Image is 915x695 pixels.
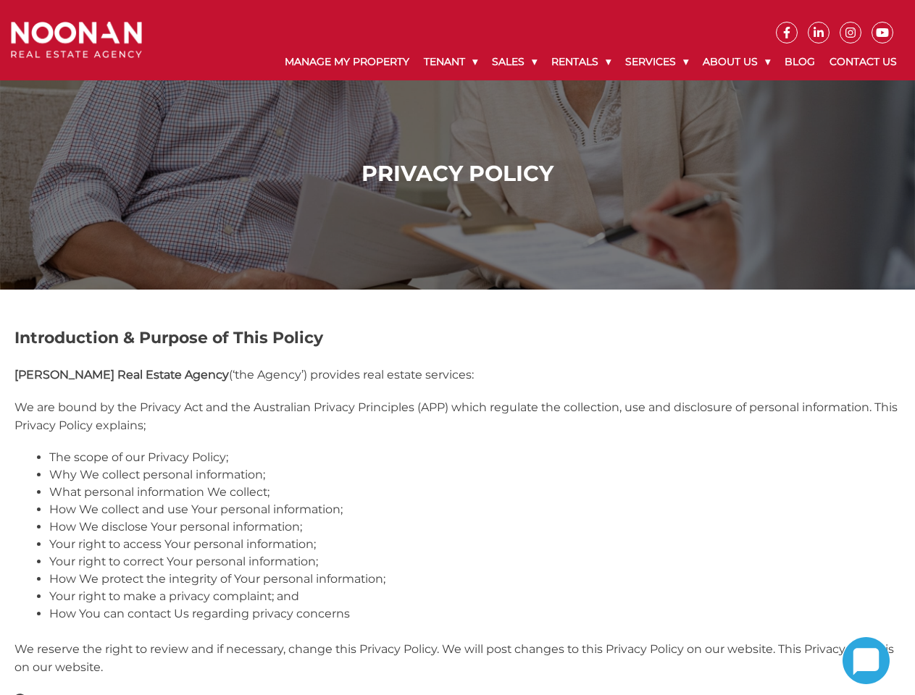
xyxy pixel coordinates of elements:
li: Why We collect personal information; [49,466,901,484]
a: Rentals [544,43,618,80]
li: Your right to correct Your personal information; [49,553,901,570]
a: Blog [777,43,822,80]
li: How You can contact Us regarding privacy concerns [49,605,901,623]
li: How We collect and use Your personal information; [49,501,901,518]
a: Manage My Property [277,43,417,80]
li: How We protect the integrity of Your personal information; [49,570,901,588]
li: Your right to make a privacy complaint; and [49,588,901,605]
p: (‘the Agency’) provides real estate services: [14,366,901,384]
p: We reserve the right to review and if necessary, change this Privacy Policy. We will post changes... [14,640,901,676]
li: The scope of our Privacy Policy; [49,449,901,466]
a: Services [618,43,695,80]
li: How We disclose Your personal information; [49,518,901,536]
h1: Privacy Policy [14,161,901,187]
li: Your right to access Your personal information; [49,536,901,553]
a: About Us [695,43,777,80]
a: Contact Us [822,43,904,80]
li: What personal information We collect; [49,484,901,501]
h2: Introduction & Purpose of This Policy [14,329,901,347]
p: We are bound by the Privacy Act and the Australian Privacy Principles (APP) which regulate the co... [14,398,901,434]
a: Sales [485,43,544,80]
a: Tenant [417,43,485,80]
img: Noonan Real Estate Agency [11,22,142,58]
strong: [PERSON_NAME] Real Estate Agency [14,368,229,382]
